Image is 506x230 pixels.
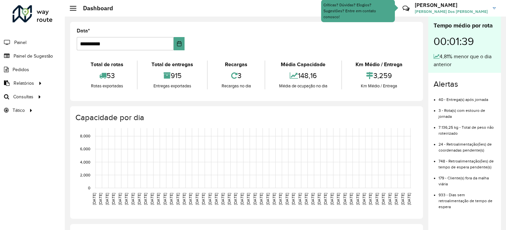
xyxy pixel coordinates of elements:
[221,193,225,205] text: [DATE]
[368,193,372,205] text: [DATE]
[13,93,33,100] span: Consultas
[259,193,263,205] text: [DATE]
[439,153,496,170] li: 748 - Retroalimentação(ões) de tempo de espera pendente(s)
[323,193,327,205] text: [DATE]
[344,61,415,69] div: Km Médio / Entrega
[375,193,379,205] text: [DATE]
[131,193,135,205] text: [DATE]
[439,119,496,136] li: 7.136,25 kg - Total de peso não roteirizado
[137,193,141,205] text: [DATE]
[13,107,25,114] span: Tático
[434,30,496,53] div: 00:01:39
[80,173,90,177] text: 2,000
[407,193,411,205] text: [DATE]
[336,193,340,205] text: [DATE]
[285,193,289,205] text: [DATE]
[399,1,413,16] a: Contato Rápido
[118,193,122,205] text: [DATE]
[343,193,347,205] text: [DATE]
[227,193,231,205] text: [DATE]
[195,193,199,205] text: [DATE]
[439,136,496,153] li: 24 - Retroalimentação(ões) de coordenadas pendente(s)
[415,9,488,15] span: [PERSON_NAME] Dos [PERSON_NAME]
[14,80,34,87] span: Relatórios
[92,193,96,205] text: [DATE]
[78,69,135,83] div: 53
[267,83,339,89] div: Média de ocupação no dia
[356,193,360,205] text: [DATE]
[266,193,270,205] text: [DATE]
[208,193,212,205] text: [DATE]
[415,2,488,8] h3: [PERSON_NAME]
[98,193,103,205] text: [DATE]
[394,193,398,205] text: [DATE]
[439,187,496,210] li: 933 - Dias sem retroalimentação de tempo de espera
[233,193,237,205] text: [DATE]
[182,193,186,205] text: [DATE]
[209,69,263,83] div: 3
[77,27,90,35] label: Data
[434,53,496,69] div: 4,81% menor que o dia anterior
[174,37,185,50] button: Choose Date
[76,5,113,12] h2: Dashboard
[209,83,263,89] div: Recargas no dia
[272,193,276,205] text: [DATE]
[267,69,339,83] div: 148,16
[311,193,315,205] text: [DATE]
[156,193,160,205] text: [DATE]
[139,83,205,89] div: Entregas exportadas
[381,193,385,205] text: [DATE]
[434,79,496,89] h4: Alertas
[330,193,334,205] text: [DATE]
[214,193,218,205] text: [DATE]
[78,61,135,69] div: Total de rotas
[176,193,180,205] text: [DATE]
[75,113,416,122] h4: Capacidade por dia
[267,61,339,69] div: Média Capacidade
[14,39,26,46] span: Painel
[304,193,308,205] text: [DATE]
[434,21,496,30] div: Tempo médio por rota
[188,193,192,205] text: [DATE]
[139,69,205,83] div: 915
[439,92,496,103] li: 40 - Entrega(s) após jornada
[439,170,496,187] li: 179 - Cliente(s) fora da malha viária
[105,193,109,205] text: [DATE]
[344,69,415,83] div: 3,259
[88,186,90,190] text: 0
[344,83,415,89] div: Km Médio / Entrega
[209,61,263,69] div: Recargas
[163,193,167,205] text: [DATE]
[201,193,205,205] text: [DATE]
[246,193,250,205] text: [DATE]
[388,193,392,205] text: [DATE]
[349,193,353,205] text: [DATE]
[111,193,115,205] text: [DATE]
[278,193,282,205] text: [DATE]
[169,193,173,205] text: [DATE]
[439,103,496,119] li: 3 - Rota(s) com estouro de jornada
[317,193,321,205] text: [DATE]
[150,193,154,205] text: [DATE]
[253,193,257,205] text: [DATE]
[124,193,128,205] text: [DATE]
[14,53,53,60] span: Painel de Sugestão
[298,193,302,205] text: [DATE]
[80,134,90,138] text: 8,000
[80,160,90,164] text: 4,000
[13,66,29,73] span: Pedidos
[291,193,295,205] text: [DATE]
[78,83,135,89] div: Rotas exportadas
[143,193,148,205] text: [DATE]
[80,147,90,151] text: 6,000
[362,193,366,205] text: [DATE]
[401,193,405,205] text: [DATE]
[240,193,244,205] text: [DATE]
[139,61,205,69] div: Total de entregas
